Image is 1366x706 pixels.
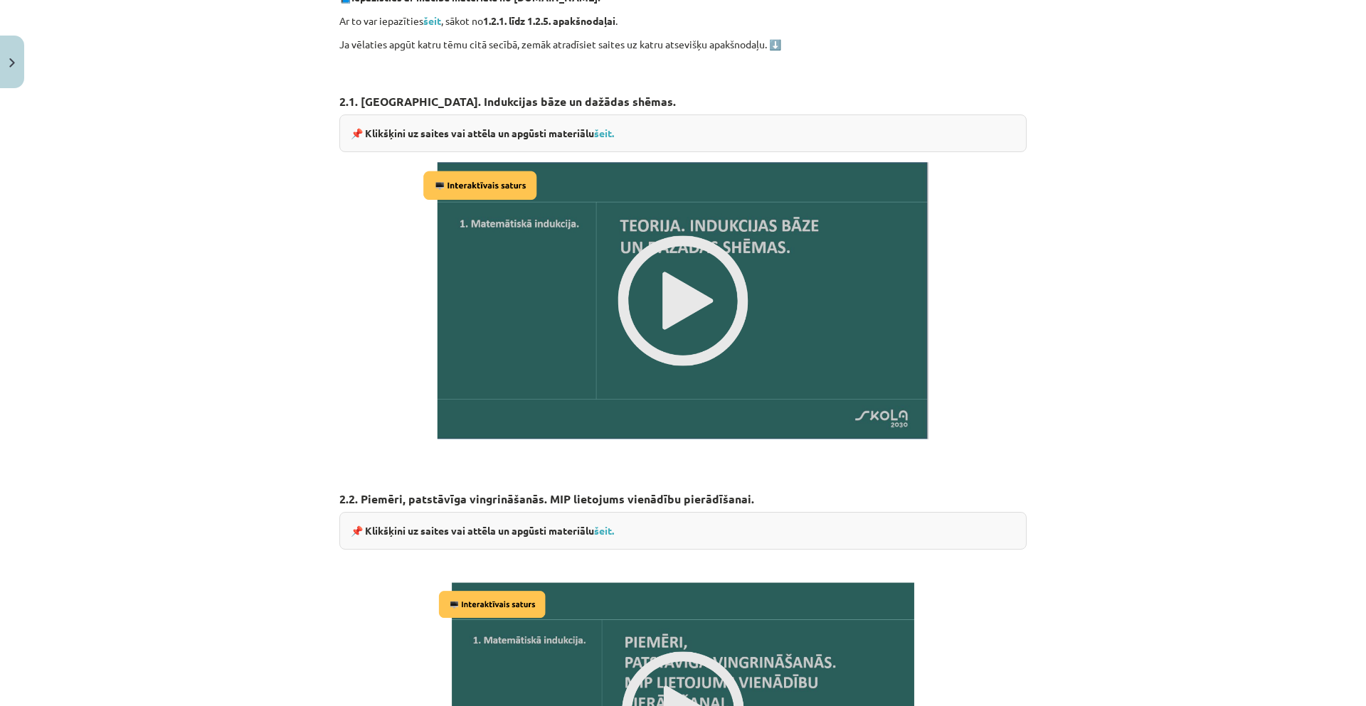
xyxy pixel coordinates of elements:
[339,14,1027,28] p: Ar to var iepazīties , sākot no .
[339,94,676,109] strong: 2.1. [GEOGRAPHIC_DATA]. Indukcijas bāze un dažādas shēmas.
[483,14,615,27] strong: 1.2.1. līdz 1.2.5. apakšnodaļai
[423,14,441,27] a: šeit
[351,127,614,139] strong: 📌 Klikšķini uz saites vai attēla un apgūsti materiālu
[594,127,614,139] a: šeit.
[9,58,15,68] img: icon-close-lesson-0947bae3869378f0d4975bcd49f059093ad1ed9edebbc8119c70593378902aed.svg
[339,491,754,506] strong: 2.2. Piemēri, patstāvīga vingrināšanās. MIP lietojums vienādību pierādīšanai.
[594,524,614,537] a: šeit.
[351,524,614,537] strong: 📌 Klikšķini uz saites vai attēla un apgūsti materiālu
[339,37,1027,52] p: Ja vēlaties apgūt katru tēmu citā secībā, zemāk atradīsiet saites uz katru atsevišķu apakšnodaļu. ⬇️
